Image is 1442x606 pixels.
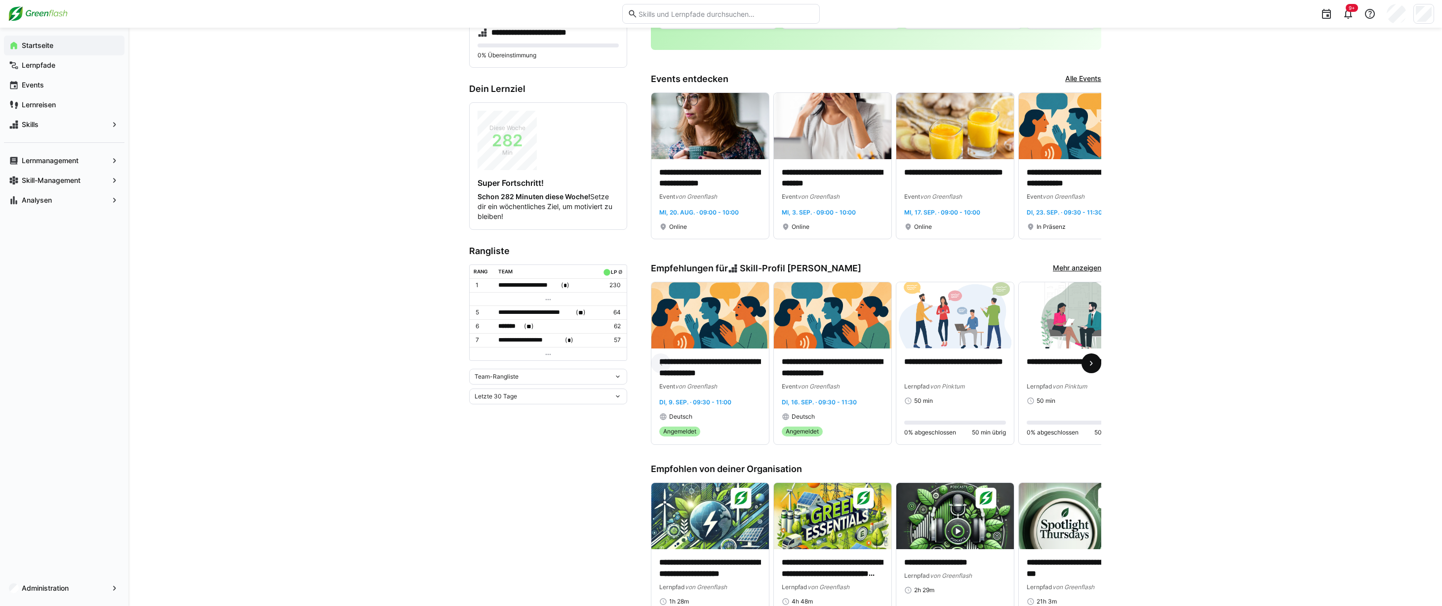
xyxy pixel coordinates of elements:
[774,282,891,348] img: image
[476,281,490,289] p: 1
[478,178,619,188] h4: Super Fortschritt!
[1037,397,1055,405] span: 50 min
[904,193,920,200] span: Event
[1037,223,1066,231] span: In Präsenz
[904,429,956,436] span: 0% abgeschlossen
[904,383,930,390] span: Lernpfad
[469,84,627,94] h3: Dein Lernziel
[1027,209,1102,216] span: Di, 23. Sep. · 09:30 - 11:30
[896,93,1014,159] img: image
[659,193,675,200] span: Event
[476,336,490,344] p: 7
[807,583,849,591] span: von Greenflash
[1052,383,1087,390] span: von Pinktum
[1094,429,1128,436] span: 50 min übrig
[1065,74,1101,85] a: Alle Events
[476,322,490,330] p: 6
[638,9,814,18] input: Skills und Lernpfade durchsuchen…
[651,74,728,85] h3: Events entdecken
[972,429,1006,436] span: 50 min übrig
[618,267,623,275] a: ø
[740,263,861,274] span: Skill-Profil [PERSON_NAME]
[1019,282,1136,348] img: image
[561,280,569,291] span: ( )
[798,193,840,200] span: von Greenflash
[675,193,717,200] span: von Greenflash
[782,383,798,390] span: Event
[611,269,617,275] div: LP
[774,93,891,159] img: image
[651,263,861,274] h3: Empfehlungen für
[914,223,932,231] span: Online
[651,483,769,549] img: image
[478,192,619,221] p: Setze dir ein wöchentliches Ziel, um motiviert zu bleiben!
[1027,583,1052,591] span: Lernpfad
[896,282,1014,348] img: image
[792,413,815,421] span: Deutsch
[478,192,590,201] strong: Schon 282 Minuten diese Woche!
[675,383,717,390] span: von Greenflash
[782,398,857,406] span: Di, 16. Sep. · 09:30 - 11:30
[930,572,972,579] span: von Greenflash
[659,398,731,406] span: Di, 9. Sep. · 09:30 - 11:00
[475,373,519,381] span: Team-Rangliste
[904,209,980,216] span: Mi, 17. Sep. · 09:00 - 10:00
[1027,383,1052,390] span: Lernpfad
[601,281,621,289] p: 230
[659,383,675,390] span: Event
[774,483,891,549] img: image
[475,392,517,400] span: Letzte 30 Tage
[659,583,685,591] span: Lernpfad
[601,308,621,316] p: 64
[914,586,934,594] span: 2h 29m
[601,322,621,330] p: 62
[651,464,1101,475] h3: Empfohlen von deiner Organisation
[1052,583,1094,591] span: von Greenflash
[786,428,819,435] span: Angemeldet
[914,397,933,405] span: 50 min
[576,307,586,318] span: ( )
[498,268,513,274] div: Team
[669,223,687,231] span: Online
[1027,193,1042,200] span: Event
[1037,598,1057,606] span: 21h 3m
[798,383,840,390] span: von Greenflash
[474,268,488,274] div: Rang
[1019,483,1136,549] img: image
[792,598,813,606] span: 4h 48m
[920,193,962,200] span: von Greenflash
[476,308,490,316] p: 5
[1027,429,1079,436] span: 0% abgeschlossen
[565,335,573,346] span: ( )
[1349,5,1355,11] span: 9+
[782,209,856,216] span: Mi, 3. Sep. · 09:00 - 10:00
[669,598,689,606] span: 1h 28m
[1053,263,1101,274] a: Mehr anzeigen
[669,413,692,421] span: Deutsch
[685,583,727,591] span: von Greenflash
[930,383,964,390] span: von Pinktum
[601,336,621,344] p: 57
[651,282,769,348] img: image
[896,483,1014,549] img: image
[1019,93,1136,159] img: image
[651,93,769,159] img: image
[659,209,739,216] span: Mi, 20. Aug. · 09:00 - 10:00
[782,193,798,200] span: Event
[663,428,696,435] span: Angemeldet
[1042,193,1084,200] span: von Greenflash
[782,583,807,591] span: Lernpfad
[524,321,534,332] span: ( )
[904,572,930,579] span: Lernpfad
[792,223,809,231] span: Online
[478,51,619,59] p: 0% Übereinstimmung
[469,246,627,257] h3: Rangliste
